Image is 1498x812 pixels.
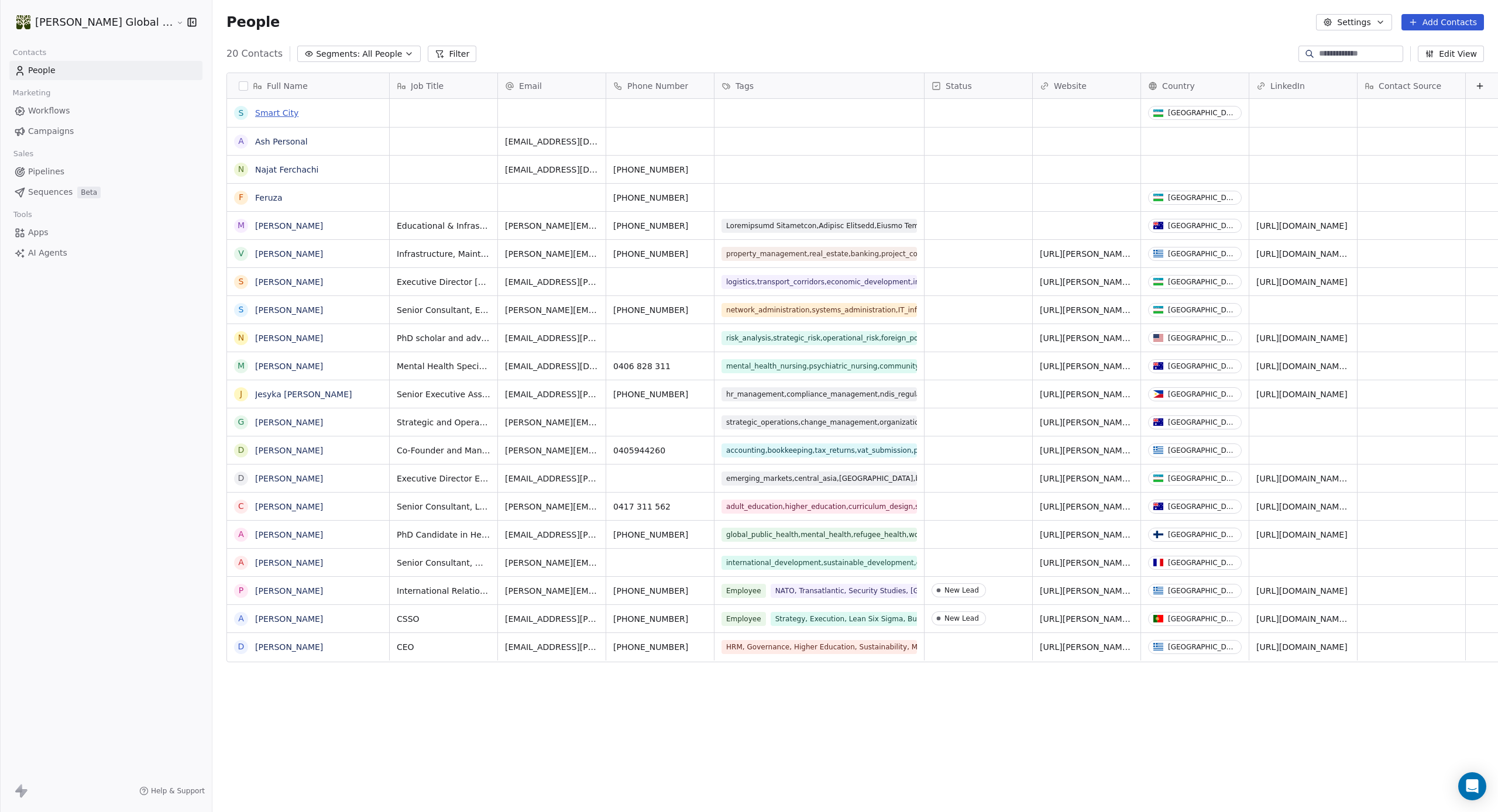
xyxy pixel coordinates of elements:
a: [URL][DOMAIN_NAME] [1256,530,1348,539]
div: [GEOGRAPHIC_DATA] [1168,503,1236,511]
span: [EMAIL_ADDRESS][DOMAIN_NAME] [505,360,599,372]
a: [URL][PERSON_NAME][DOMAIN_NAME] [1040,446,1199,455]
a: [URL][DOMAIN_NAME] [1256,221,1348,230]
div: N [238,332,244,344]
span: 20 Contacts [226,47,283,61]
span: [PHONE_NUMBER] [613,641,707,653]
span: People [226,13,280,31]
span: International Relations Specialist [397,585,490,597]
a: Pipelines [9,162,202,181]
div: C [238,500,244,512]
div: S [239,304,244,316]
button: Settings [1316,14,1392,30]
span: Campaigns [28,125,74,137]
span: [EMAIL_ADDRESS][DOMAIN_NAME] [505,164,599,176]
a: [PERSON_NAME] [255,530,323,539]
a: Campaigns [9,122,202,141]
span: Tools [8,206,37,223]
div: New Lead [944,586,979,594]
span: [PHONE_NUMBER] [613,248,707,260]
span: Segments: [316,48,360,60]
a: [URL][PERSON_NAME][DOMAIN_NAME] [1040,530,1199,539]
div: [GEOGRAPHIC_DATA] [1168,250,1236,258]
span: risk_analysis,strategic_risk,operational_risk,foreign_policy_advisory,international_relations,sec... [721,331,917,345]
button: Add Contacts [1401,14,1484,30]
a: [PERSON_NAME] [255,502,323,511]
div: F [239,191,243,204]
span: Senior Executive Assistant, HR and Compliance Manager [397,388,490,400]
div: M [238,219,245,232]
span: hr_management,compliance_management,ndis_regulations,disability_sector,community_care,employee_re... [721,387,917,401]
span: Senior Consultant, Logistics and Infrastructure [397,501,490,512]
span: NATO, Transatlantic, Security Studies, [GEOGRAPHIC_DATA], Gender Studies, [DEMOGRAPHIC_DATA], [GE... [771,584,966,598]
span: [PERSON_NAME] Global Consult [35,15,173,30]
span: Senior Consultant, Water Infrastructure and Sustainability [397,557,490,569]
div: [GEOGRAPHIC_DATA] [1168,222,1236,230]
span: network_administration,systems_administration,IT_infrastructure,technical_support,education_consu... [721,303,917,317]
span: Infrastructure, Maintenance, Specialist [397,248,490,260]
span: Employee [721,612,766,626]
span: Employee [721,584,766,598]
a: Workflows [9,101,202,121]
a: [URL][PERSON_NAME][DOMAIN_NAME] [1040,474,1199,483]
a: [URL][DOMAIN_NAME] [1256,390,1348,399]
span: Sequences [28,186,73,198]
span: 0417 311 562 [613,501,707,512]
a: [URL][PERSON_NAME][DOMAIN_NAME] [1040,333,1199,343]
span: [PHONE_NUMBER] [613,585,707,597]
a: [URL][DOMAIN_NAME][PERSON_NAME] [1256,502,1415,511]
span: [EMAIL_ADDRESS][PERSON_NAME][DOMAIN_NAME] [505,613,599,625]
a: [PERSON_NAME] [255,642,323,652]
span: [PHONE_NUMBER] [613,192,707,204]
span: Email [519,80,542,92]
span: Beta [77,187,101,198]
div: [GEOGRAPHIC_DATA] [1168,531,1236,539]
div: [GEOGRAPHIC_DATA] [1168,194,1236,202]
div: V [238,247,244,260]
div: M [238,360,245,372]
span: Executive Director Emerging Markets [397,473,490,484]
div: A [238,135,244,147]
a: [PERSON_NAME] [255,614,323,624]
a: [URL][PERSON_NAME][DOMAIN_NAME] [1040,558,1199,567]
div: D [238,641,245,653]
img: Marque%20-%20Small%20(1).png [16,15,30,29]
a: [URL][PERSON_NAME][DOMAIN_NAME] [1040,614,1199,624]
span: [PHONE_NUMBER] [613,304,707,316]
div: Country [1141,73,1249,98]
span: Sales [8,145,39,163]
span: 0405944260 [613,445,707,456]
button: [PERSON_NAME] Global Consult [14,12,168,32]
span: [PHONE_NUMBER] [613,164,707,176]
span: Marketing [8,84,56,102]
a: [URL][DOMAIN_NAME] [1256,277,1348,287]
div: grid [227,99,390,759]
div: Job Title [390,73,497,98]
span: AI Agents [28,247,67,259]
a: [PERSON_NAME] [255,333,323,343]
div: [GEOGRAPHIC_DATA] [1168,446,1236,455]
span: [EMAIL_ADDRESS][PERSON_NAME][DOMAIN_NAME] [505,276,599,288]
span: [PERSON_NAME][EMAIL_ADDRESS][PERSON_NAME][DOMAIN_NAME] [505,445,599,456]
span: Website [1054,80,1087,92]
div: S [239,276,244,288]
div: Email [498,73,606,98]
a: [PERSON_NAME] [255,249,323,259]
div: [GEOGRAPHIC_DATA] [1168,615,1236,623]
a: Help & Support [139,786,205,796]
a: [URL][PERSON_NAME][DOMAIN_NAME] [1040,362,1199,371]
span: [PERSON_NAME][EMAIL_ADDRESS][PERSON_NAME][DOMAIN_NAME] [505,304,599,316]
span: Co-Founder and Managing Director [397,445,490,456]
div: Phone Number [606,73,714,98]
span: [EMAIL_ADDRESS][PERSON_NAME][DOMAIN_NAME] [505,641,599,653]
a: SequencesBeta [9,183,202,202]
span: [PERSON_NAME][EMAIL_ADDRESS][PERSON_NAME][DOMAIN_NAME] [505,248,599,260]
span: Loremipsumd Sitametcon,Adipisc Elitsedd,Eiusmo Temporin,Utlabo Etdolore,Magnaal Enimadmi,Veniamqu... [721,219,917,233]
span: [EMAIL_ADDRESS][DOMAIN_NAME] [505,136,599,147]
span: Executive Director [PERSON_NAME] and Senior Advisor [397,276,490,288]
div: Open Intercom Messenger [1458,772,1486,800]
span: Tags [736,80,754,92]
a: Apps [9,223,202,242]
span: Strategy, Execution, Lean Six Sigma, Business Performance, Change Management, Systems Thinking, P... [771,612,966,626]
div: [GEOGRAPHIC_DATA] [1168,474,1236,483]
